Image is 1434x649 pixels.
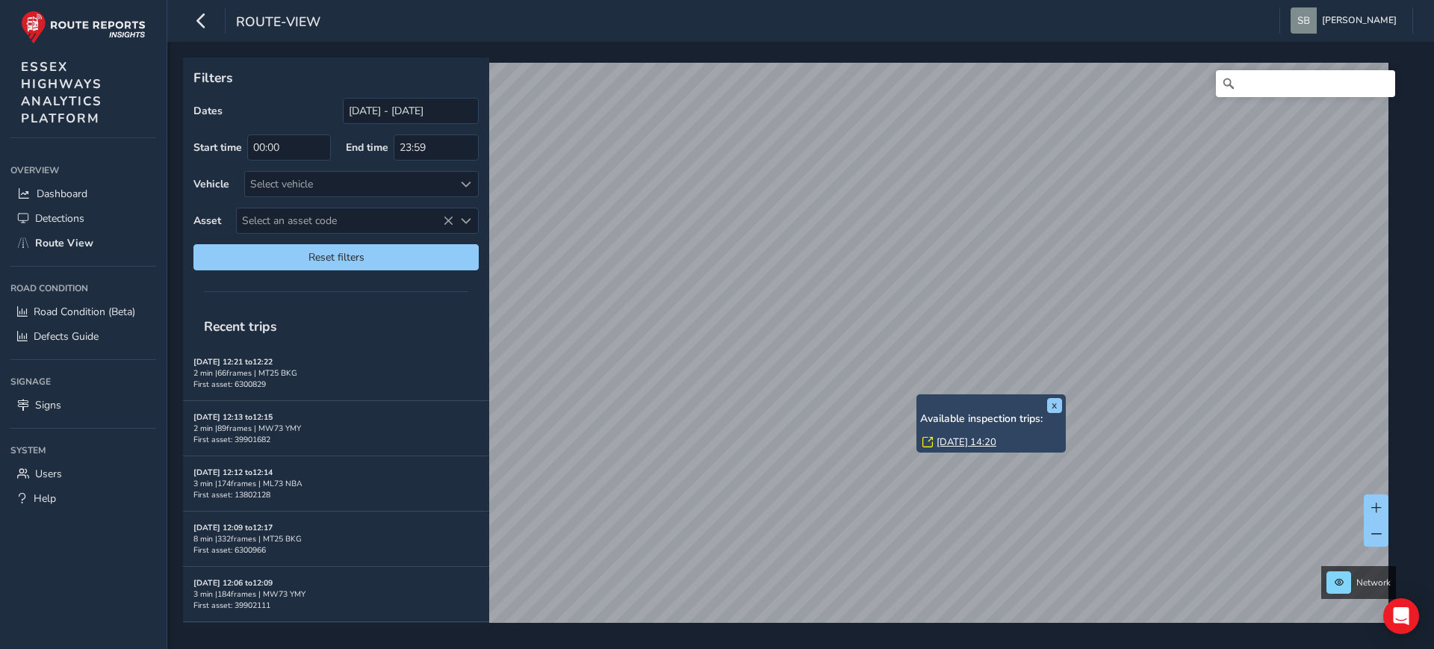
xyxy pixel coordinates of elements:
strong: [DATE] 12:09 to 12:17 [193,522,273,533]
div: System [10,439,156,462]
a: Road Condition (Beta) [10,299,156,324]
a: Route View [10,231,156,255]
span: Detections [35,211,84,226]
span: Defects Guide [34,329,99,344]
span: Network [1356,577,1391,589]
button: x [1047,398,1062,413]
span: [PERSON_NAME] [1322,7,1397,34]
div: Road Condition [10,277,156,299]
div: 2 min | 89 frames | MW73 YMY [193,423,479,434]
button: Reset filters [193,244,479,270]
img: rr logo [21,10,146,44]
strong: [DATE] 12:21 to 12:22 [193,356,273,367]
a: Detections [10,206,156,231]
a: Defects Guide [10,324,156,349]
strong: [DATE] 12:12 to 12:14 [193,467,273,478]
a: Dashboard [10,181,156,206]
canvas: Map [188,63,1388,640]
label: Dates [193,104,223,118]
div: Select an asset code [453,208,478,233]
strong: [DATE] 12:06 to 12:09 [193,577,273,589]
label: Start time [193,140,242,155]
div: 2 min | 66 frames | MT25 BKG [193,367,479,379]
span: First asset: 13802128 [193,489,270,500]
img: diamond-layout [1291,7,1317,34]
div: Signage [10,370,156,393]
label: Asset [193,214,221,228]
span: Signs [35,398,61,412]
p: Filters [193,68,479,87]
span: Select an asset code [237,208,453,233]
div: 8 min | 332 frames | MT25 BKG [193,533,479,544]
label: End time [346,140,388,155]
a: [DATE] 14:20 [937,435,996,449]
label: Vehicle [193,177,229,191]
div: 3 min | 184 frames | MW73 YMY [193,589,479,600]
span: Route View [35,236,93,250]
span: First asset: 6300829 [193,379,266,390]
span: Dashboard [37,187,87,201]
a: Users [10,462,156,486]
span: Recent trips [193,307,288,346]
span: First asset: 39902111 [193,600,270,611]
div: Open Intercom Messenger [1383,598,1419,634]
button: [PERSON_NAME] [1291,7,1402,34]
input: Search [1216,70,1395,97]
span: Road Condition (Beta) [34,305,135,319]
div: 3 min | 174 frames | ML73 NBA [193,478,479,489]
span: First asset: 6300966 [193,544,266,556]
span: Users [35,467,62,481]
strong: [DATE] 12:13 to 12:15 [193,412,273,423]
a: Signs [10,393,156,417]
div: Overview [10,159,156,181]
h6: Available inspection trips: [920,413,1062,426]
span: Help [34,491,56,506]
div: Select vehicle [245,172,453,196]
a: Help [10,486,156,511]
span: route-view [236,13,320,34]
span: Reset filters [205,250,468,264]
span: First asset: 39901682 [193,434,270,445]
span: ESSEX HIGHWAYS ANALYTICS PLATFORM [21,58,102,127]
